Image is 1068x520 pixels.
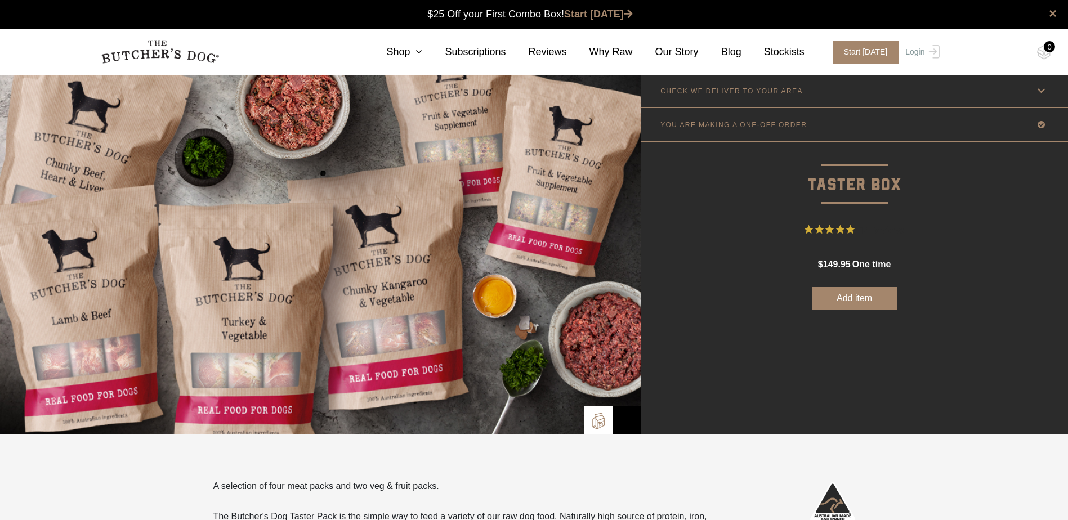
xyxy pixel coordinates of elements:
a: Reviews [506,44,567,60]
a: Blog [699,44,741,60]
div: 0 [1044,41,1055,52]
img: TBD_Build-A-Box.png [590,413,607,429]
a: Start [DATE] [564,8,633,20]
p: Taster Box [641,142,1068,199]
button: Add item [812,287,897,310]
a: Our Story [633,44,699,60]
a: close [1049,7,1057,20]
span: $ [818,259,823,269]
a: Start [DATE] [821,41,903,64]
p: YOU ARE MAKING A ONE-OFF ORDER [660,121,807,129]
span: Start [DATE] [833,41,899,64]
button: Rated 4.9 out of 5 stars from 14 reviews. Jump to reviews. [805,221,904,238]
a: Shop [364,44,422,60]
span: 149.95 [823,259,851,269]
a: Login [902,41,939,64]
a: CHECK WE DELIVER TO YOUR AREA [641,74,1068,107]
span: 14 Reviews [859,221,904,238]
p: CHECK WE DELIVER TO YOUR AREA [660,87,803,95]
a: Stockists [741,44,805,60]
a: Why Raw [567,44,633,60]
img: TBD_Lifestyle_Black.png [618,412,635,429]
a: Subscriptions [422,44,506,60]
span: one time [852,259,891,269]
img: TBD_Cart-Empty.png [1037,45,1051,60]
a: YOU ARE MAKING A ONE-OFF ORDER [641,108,1068,141]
